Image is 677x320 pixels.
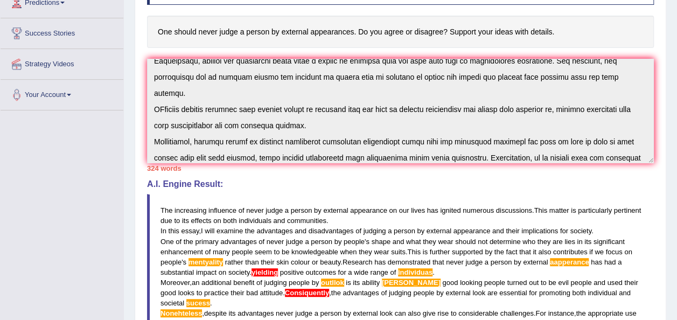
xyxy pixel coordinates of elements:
a: Your Account [1,80,123,107]
span: essential [499,289,527,297]
span: One [160,238,174,246]
span: judging [264,279,287,287]
span: colour [291,258,310,266]
span: focus [605,248,622,256]
span: evil [558,279,569,287]
span: by [314,206,322,214]
span: ability [362,279,380,287]
span: and [273,217,285,225]
span: Possible typo: you repeated a whitespace (did you mean: ) [589,258,591,266]
span: skin [276,258,289,266]
span: people [160,258,182,266]
span: and [393,238,404,246]
span: appearance [350,206,387,214]
span: never [276,309,294,317]
span: people [484,279,505,287]
span: by [417,227,424,235]
span: its [228,309,235,317]
span: by [334,238,342,246]
span: advantages [220,238,256,246]
span: are [553,238,563,246]
span: good [442,279,458,287]
span: external [523,258,548,266]
span: advantages [238,309,274,317]
span: considerable [458,309,498,317]
span: individuals [239,217,271,225]
span: what [406,238,421,246]
span: of [205,248,211,256]
span: discussions [496,206,532,214]
span: In [160,227,166,235]
span: their [506,227,519,235]
span: people [232,248,253,256]
span: influence [208,206,236,214]
span: impact [196,268,217,276]
span: beauty [320,258,340,266]
span: attitude [260,289,283,297]
span: when [340,248,357,256]
span: of [381,289,387,297]
span: and [619,289,631,297]
span: Possible spelling mistake found. (did you mean: Nonetheless) [160,309,202,317]
span: also [538,248,551,256]
span: never [446,258,464,266]
span: Moreover [160,279,190,287]
span: give [423,309,436,317]
span: person [394,227,415,235]
span: This [534,206,547,214]
span: of [355,227,361,235]
span: despite [204,309,227,317]
span: Possible spelling mistake found. (did you mean: individual) [398,268,432,276]
span: lives [411,206,425,214]
span: by [312,279,319,287]
span: societal [160,299,184,307]
span: society [228,268,250,276]
span: an [192,279,199,287]
div: 324 words [147,163,654,173]
span: to [274,248,280,256]
span: society [570,227,591,235]
span: than [245,258,259,266]
span: their [231,289,244,297]
span: this [168,227,179,235]
span: on [219,268,226,276]
span: primary [195,238,218,246]
span: to [174,217,180,225]
span: The [160,206,172,214]
span: people [289,279,310,287]
span: matter [549,206,569,214]
span: on [624,248,632,256]
span: pertinent [614,206,641,214]
span: to [197,289,203,297]
a: Success Stories [1,18,123,45]
span: This [407,248,421,256]
span: not [478,238,487,246]
span: judging [389,289,411,297]
span: demonstrated [388,258,431,266]
span: they [423,238,436,246]
span: look [380,309,393,317]
span: rise [437,309,449,317]
span: appropriate [588,309,623,317]
span: advantages [256,227,292,235]
span: for [529,289,537,297]
span: disadvantages [309,227,354,235]
span: increasing [175,206,206,214]
span: lies [564,238,575,246]
span: judge [266,206,283,214]
span: its [182,217,189,225]
span: has [427,206,438,214]
span: judge [286,238,303,246]
h4: One should never judge a person by external appearances. Do you agree or disagree? Support your i... [147,16,654,48]
span: by [485,248,492,256]
span: on [213,217,221,225]
span: to [541,279,547,287]
span: the [494,248,504,256]
span: they [359,248,372,256]
span: due [160,217,172,225]
span: for [338,268,346,276]
span: Possible spelling mistake found. (did you mean: mentality) [189,258,223,266]
span: Research [343,258,373,266]
span: effects [191,217,211,225]
span: be [282,248,289,256]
